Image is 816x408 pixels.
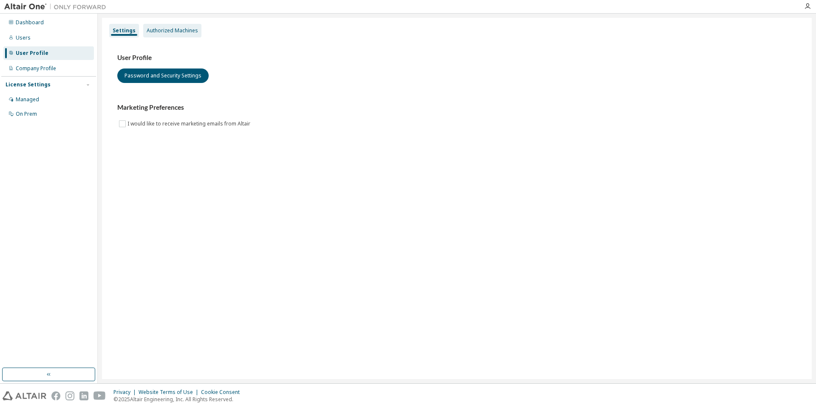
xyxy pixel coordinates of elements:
label: I would like to receive marketing emails from Altair [127,119,252,129]
img: linkedin.svg [79,391,88,400]
div: Company Profile [16,65,56,72]
h3: User Profile [117,54,796,62]
img: youtube.svg [93,391,106,400]
div: Authorized Machines [147,27,198,34]
div: Users [16,34,31,41]
img: altair_logo.svg [3,391,46,400]
div: Website Terms of Use [139,389,201,396]
div: Settings [113,27,136,34]
p: © 2025 Altair Engineering, Inc. All Rights Reserved. [113,396,245,403]
button: Password and Security Settings [117,68,209,83]
div: License Settings [6,81,51,88]
div: On Prem [16,111,37,117]
img: instagram.svg [65,391,74,400]
img: Altair One [4,3,110,11]
div: User Profile [16,50,48,57]
div: Dashboard [16,19,44,26]
div: Privacy [113,389,139,396]
div: Cookie Consent [201,389,245,396]
img: facebook.svg [51,391,60,400]
div: Managed [16,96,39,103]
h3: Marketing Preferences [117,103,796,112]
